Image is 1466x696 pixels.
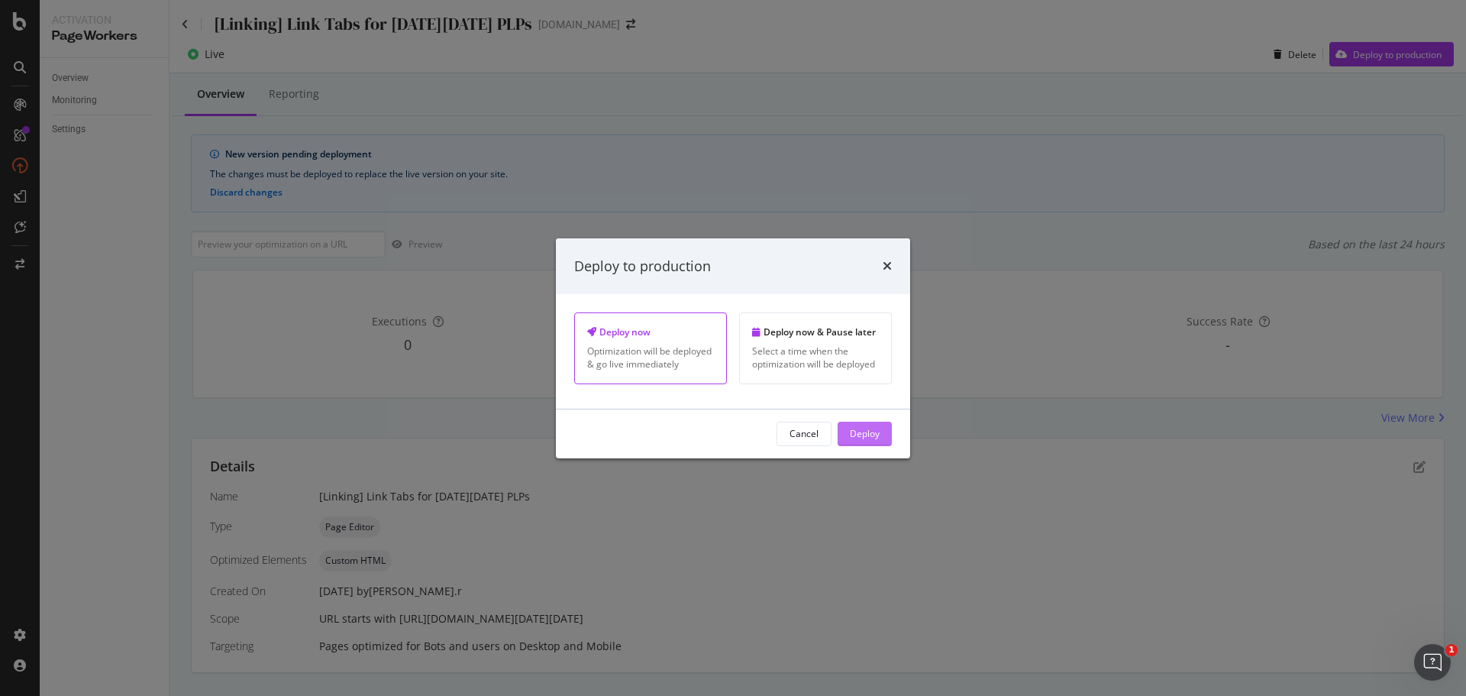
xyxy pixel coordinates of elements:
div: Optimization will be deployed & go live immediately [587,345,714,371]
div: Cancel [790,427,819,440]
div: Deploy now [587,325,714,338]
button: Deploy [838,422,892,446]
span: 1 [1445,644,1458,656]
iframe: Intercom live chat [1414,644,1451,681]
div: Select a time when the optimization will be deployed [752,345,879,371]
div: modal [556,238,910,458]
div: times [883,256,892,276]
div: Deploy now & Pause later [752,325,879,338]
div: Deploy to production [574,256,711,276]
div: Deploy [850,427,880,440]
button: Cancel [777,422,831,446]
